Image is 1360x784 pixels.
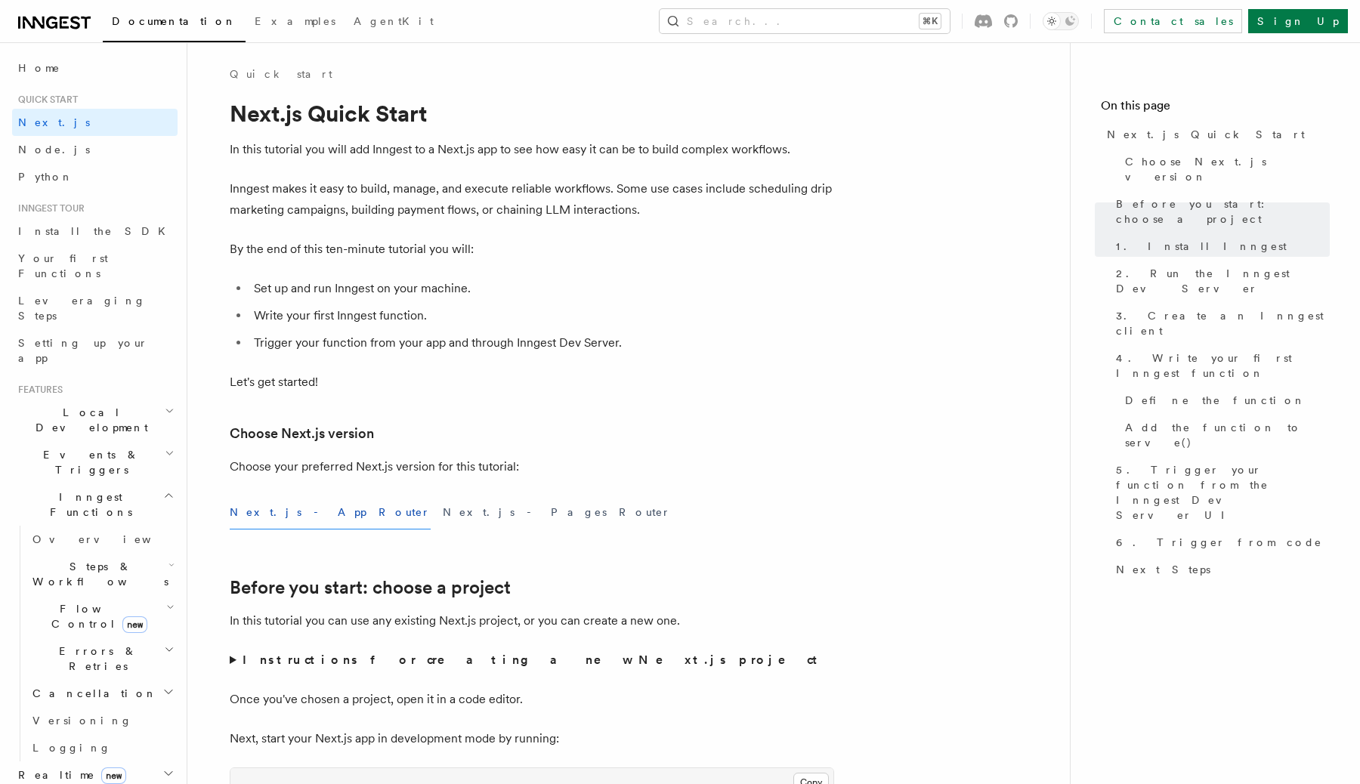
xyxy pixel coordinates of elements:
[1110,260,1330,302] a: 2. Run the Inngest Dev Server
[18,116,90,128] span: Next.js
[12,405,165,435] span: Local Development
[1119,148,1330,190] a: Choose Next.js version
[26,637,178,680] button: Errors & Retries
[230,139,834,160] p: In this tutorial you will add Inngest to a Next.js app to see how easy it can be to build complex...
[920,14,941,29] kbd: ⌘K
[26,526,178,553] a: Overview
[12,218,178,245] a: Install the SDK
[230,423,374,444] a: Choose Next.js version
[103,5,246,42] a: Documentation
[230,372,834,393] p: Let's get started!
[12,109,178,136] a: Next.js
[1116,535,1322,550] span: 6. Trigger from code
[230,577,511,598] a: Before you start: choose a project
[12,54,178,82] a: Home
[32,742,111,754] span: Logging
[18,144,90,156] span: Node.js
[1110,456,1330,529] a: 5. Trigger your function from the Inngest Dev Server UI
[18,252,108,279] span: Your first Functions
[230,456,834,477] p: Choose your preferred Next.js version for this tutorial:
[230,178,834,221] p: Inngest makes it easy to build, manage, and execute reliable workflows. Some use cases include sc...
[26,644,164,674] span: Errors & Retries
[230,100,834,127] h1: Next.js Quick Start
[1116,350,1330,381] span: 4. Write your first Inngest function
[12,399,178,441] button: Local Development
[230,689,834,710] p: Once you've chosen a project, open it in a code editor.
[12,94,78,106] span: Quick start
[18,60,60,76] span: Home
[12,384,63,396] span: Features
[12,441,178,483] button: Events & Triggers
[1116,308,1330,338] span: 3. Create an Inngest client
[1101,121,1330,148] a: Next.js Quick Start
[1043,12,1079,30] button: Toggle dark mode
[1110,344,1330,387] a: 4. Write your first Inngest function
[12,202,85,215] span: Inngest tour
[660,9,950,33] button: Search...⌘K
[12,163,178,190] a: Python
[1116,196,1330,227] span: Before you start: choose a project
[12,287,178,329] a: Leveraging Steps
[1101,97,1330,121] h4: On this page
[1107,127,1305,142] span: Next.js Quick Start
[12,489,163,520] span: Inngest Functions
[443,495,671,529] button: Next.js - Pages Router
[1110,233,1330,260] a: 1. Install Inngest
[26,686,157,701] span: Cancellation
[12,767,126,782] span: Realtime
[1116,562,1210,577] span: Next Steps
[18,225,175,237] span: Install the SDK
[32,715,132,727] span: Versioning
[1125,154,1330,184] span: Choose Next.js version
[243,653,824,667] strong: Instructions for creating a new Next.js project
[354,15,434,27] span: AgentKit
[1110,529,1330,556] a: 6. Trigger from code
[112,15,236,27] span: Documentation
[26,553,178,595] button: Steps & Workflows
[230,239,834,260] p: By the end of this ten-minute tutorial you will:
[12,526,178,761] div: Inngest Functions
[1104,9,1242,33] a: Contact sales
[12,483,178,526] button: Inngest Functions
[12,245,178,287] a: Your first Functions
[1125,393,1306,408] span: Define the function
[249,305,834,326] li: Write your first Inngest function.
[32,533,188,545] span: Overview
[345,5,443,41] a: AgentKit
[249,332,834,353] li: Trigger your function from your app and through Inngest Dev Server.
[246,5,345,41] a: Examples
[26,680,178,707] button: Cancellation
[1125,420,1330,450] span: Add the function to serve()
[1119,387,1330,414] a: Define the function
[230,650,834,671] summary: Instructions for creating a new Next.js project
[230,495,431,529] button: Next.js - App Router
[1110,556,1330,583] a: Next Steps
[18,171,73,183] span: Python
[101,767,126,784] span: new
[26,734,178,761] a: Logging
[230,610,834,631] p: In this tutorial you can use any existing Next.js project, or you can create a new one.
[12,329,178,372] a: Setting up your app
[255,15,335,27] span: Examples
[12,447,165,477] span: Events & Triggers
[26,601,166,631] span: Flow Control
[1116,266,1330,296] span: 2. Run the Inngest Dev Server
[1110,302,1330,344] a: 3. Create an Inngest client
[122,616,147,633] span: new
[249,278,834,299] li: Set up and run Inngest on your machine.
[26,707,178,734] a: Versioning
[1248,9,1348,33] a: Sign Up
[230,66,332,82] a: Quick start
[1119,414,1330,456] a: Add the function to serve()
[12,136,178,163] a: Node.js
[1116,239,1287,254] span: 1. Install Inngest
[26,559,168,589] span: Steps & Workflows
[1116,462,1330,523] span: 5. Trigger your function from the Inngest Dev Server UI
[1110,190,1330,233] a: Before you start: choose a project
[230,728,834,749] p: Next, start your Next.js app in development mode by running:
[18,337,148,364] span: Setting up your app
[26,595,178,637] button: Flow Controlnew
[18,295,146,322] span: Leveraging Steps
